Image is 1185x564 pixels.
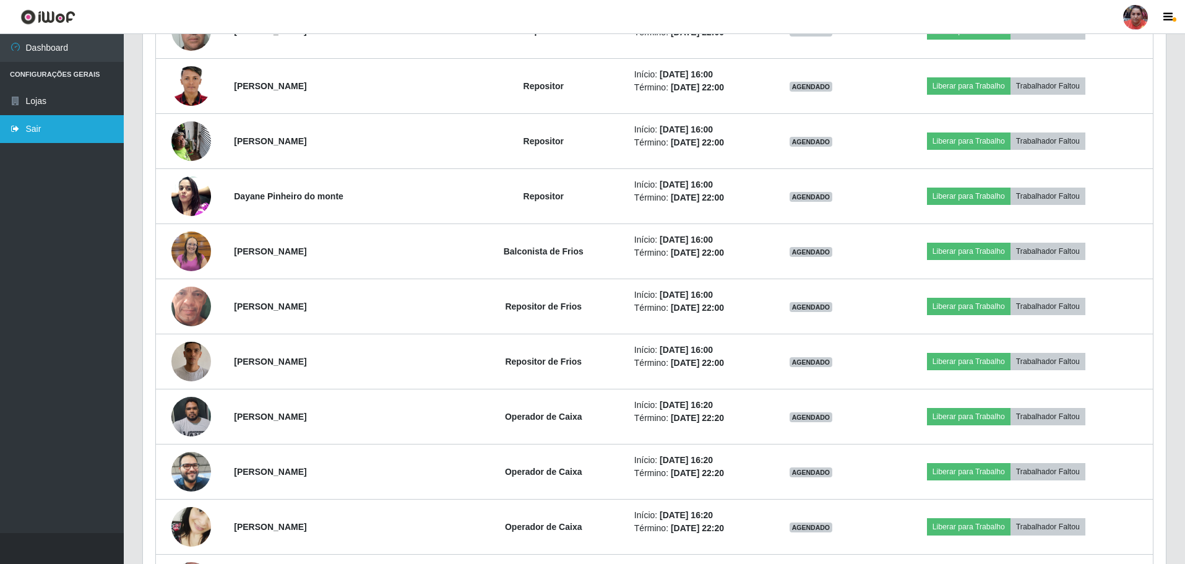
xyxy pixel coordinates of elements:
time: [DATE] 16:00 [660,180,713,189]
img: 1747535956967.jpeg [171,58,211,114]
strong: [PERSON_NAME] [234,412,306,422]
time: [DATE] 16:20 [660,455,713,465]
time: [DATE] 16:00 [660,345,713,355]
button: Liberar para Trabalho [927,77,1010,95]
strong: Repositor de Frios [505,357,582,367]
strong: [PERSON_NAME] [234,302,306,311]
button: Liberar para Trabalho [927,518,1010,536]
img: 1755090695387.jpeg [171,445,211,498]
button: Liberar para Trabalho [927,298,1010,315]
strong: Repositor [524,26,564,36]
span: AGENDADO [790,82,833,92]
li: Início: [634,233,755,246]
li: Término: [634,522,755,535]
strong: [PERSON_NAME] [234,357,306,367]
button: Trabalhador Faltou [1010,77,1085,95]
button: Trabalhador Faltou [1010,243,1085,260]
li: Início: [634,454,755,467]
span: AGENDADO [790,412,833,422]
img: 1718338073904.jpeg [171,170,211,222]
strong: [PERSON_NAME] [234,467,306,477]
strong: [PERSON_NAME] [234,136,306,146]
strong: [PERSON_NAME] [234,522,306,532]
button: Liberar para Trabalho [927,243,1010,260]
time: [DATE] 22:00 [671,193,724,202]
button: Trabalhador Faltou [1010,463,1085,480]
img: CoreUI Logo [20,9,75,25]
time: [DATE] 22:20 [671,413,724,423]
li: Término: [634,81,755,94]
button: Liberar para Trabalho [927,132,1010,150]
button: Liberar para Trabalho [927,353,1010,370]
li: Término: [634,191,755,204]
span: AGENDADO [790,137,833,147]
button: Liberar para Trabalho [927,463,1010,480]
time: [DATE] 16:00 [660,124,713,134]
strong: Operador de Caixa [505,412,582,422]
span: AGENDADO [790,357,833,367]
button: Trabalhador Faltou [1010,518,1085,536]
span: AGENDADO [790,247,833,257]
li: Término: [634,412,755,425]
img: 1725533937755.jpeg [171,262,211,350]
img: 1748279738294.jpeg [171,115,211,167]
strong: Repositor de Frios [505,302,582,311]
strong: Repositor [524,136,564,146]
time: [DATE] 16:20 [660,400,713,410]
li: Término: [634,302,755,315]
li: Término: [634,467,755,480]
li: Término: [634,246,755,259]
strong: Dayane Pinheiro do monte [234,191,343,201]
time: [DATE] 22:00 [671,303,724,313]
span: AGENDADO [790,467,833,477]
strong: Operador de Caixa [505,467,582,477]
time: [DATE] 22:20 [671,523,724,533]
img: 1755648406339.jpeg [171,326,211,397]
button: Liberar para Trabalho [927,408,1010,425]
time: [DATE] 16:20 [660,510,713,520]
li: Início: [634,344,755,357]
strong: Repositor [524,81,564,91]
img: 1718553093069.jpeg [171,390,211,443]
strong: [PERSON_NAME] [234,81,306,91]
time: [DATE] 22:00 [671,82,724,92]
strong: [PERSON_NAME] [234,246,306,256]
button: Trabalhador Faltou [1010,188,1085,205]
time: [DATE] 22:00 [671,358,724,368]
button: Liberar para Trabalho [927,188,1010,205]
button: Trabalhador Faltou [1010,298,1085,315]
li: Início: [634,509,755,522]
time: [DATE] 22:20 [671,468,724,478]
button: Trabalhador Faltou [1010,132,1085,150]
li: Término: [634,136,755,149]
li: Início: [634,68,755,81]
span: AGENDADO [790,523,833,532]
button: Trabalhador Faltou [1010,408,1085,425]
time: [DATE] 22:00 [671,248,724,258]
strong: Operador de Caixa [505,522,582,532]
li: Início: [634,399,755,412]
time: [DATE] 16:00 [660,69,713,79]
img: 1690129418749.jpeg [171,230,211,273]
time: [DATE] 22:00 [671,137,724,147]
strong: Balconista de Frios [504,246,584,256]
li: Início: [634,178,755,191]
li: Início: [634,289,755,302]
li: Término: [634,357,755,370]
button: Trabalhador Faltou [1010,353,1085,370]
li: Início: [634,123,755,136]
span: AGENDADO [790,302,833,312]
strong: Repositor [524,191,564,201]
strong: [PERSON_NAME] [234,26,306,36]
time: [DATE] 16:00 [660,290,713,300]
span: AGENDADO [790,192,833,202]
time: [DATE] 16:00 [660,235,713,245]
